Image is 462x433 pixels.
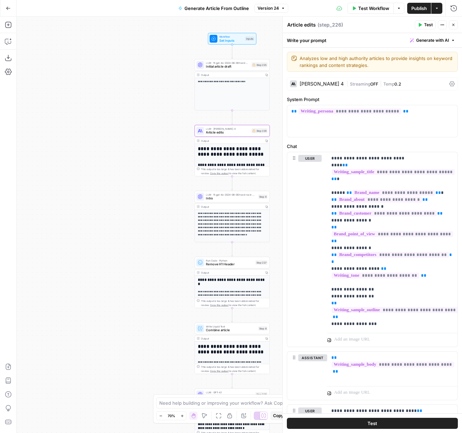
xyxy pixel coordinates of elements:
label: System Prompt [287,96,458,103]
span: Workflow [219,35,243,38]
span: 70% [168,413,175,419]
label: Chat [287,143,458,150]
div: user [287,152,322,347]
button: Generate with AI [407,36,458,45]
g: Edge from step_225 to step_226 [231,110,233,125]
span: Copy [273,413,283,419]
div: Output [201,270,262,274]
span: Copy the output [210,172,228,175]
div: assistant [287,352,322,400]
button: Copy [270,411,286,420]
span: ( step_226 ) [318,21,343,28]
div: [PERSON_NAME] 4 [300,81,344,86]
span: Version 24 [258,5,279,11]
g: Edge from step_226 to step_6 [231,176,233,190]
button: user [298,407,322,414]
span: Initial article draft [206,64,249,69]
span: Add FAQ [206,394,253,398]
div: Inputs [245,37,254,41]
span: | [378,80,383,87]
div: Step 226 [251,128,267,133]
div: Step 6 [258,195,268,199]
button: Test [287,418,458,429]
div: This output is too large & has been abbreviated for review. to view the full content. [201,299,267,307]
span: LLM · ft:gpt-4o-2024-08-06:hard-rock-digital:nick-voice:C6PtFN2I [206,61,249,65]
span: Temp [383,81,394,87]
div: Output [201,336,262,340]
div: Output [201,139,262,142]
div: This output is too large & has been abbreviated for review. to view the full content. [201,167,267,175]
span: LLM · ft:gpt-4o-2024-08-06:hard-rock-digital:nick-voice:C6PtFN2I [206,193,256,196]
span: LLM · GPT-4.1 [206,390,253,394]
span: Publish [411,5,427,12]
span: Remove H1 Header [206,262,253,267]
g: Edge from step_6 to step_227 [231,242,233,256]
span: Generate with AI [416,37,449,43]
button: Test Workflow [348,3,393,14]
span: Test Workflow [358,5,389,12]
textarea: Article edits [287,21,316,28]
div: Step 225 [251,62,267,67]
span: Set Inputs [219,38,243,43]
button: Version 24 [254,4,288,13]
button: Publish [407,3,431,14]
span: Streaming [350,81,370,87]
button: assistant [298,354,327,361]
textarea: Analyzes low and high authority articles to provide insights on keyword rankings and content stra... [300,55,453,69]
g: Edge from step_8 to step_238 [231,374,233,388]
span: OFF [370,81,378,87]
span: Write Liquid Text [206,324,256,328]
g: Edge from start to step_225 [231,45,233,59]
div: Output [201,205,262,208]
span: Combine article [206,328,256,333]
div: Write your prompt [283,33,462,47]
span: Test [368,420,377,427]
span: Test [424,22,433,28]
span: Generate Article From Outline [184,5,249,12]
button: Generate Article From Outline [174,3,253,14]
span: Run Code · Python [206,258,253,262]
span: Copy the output [210,370,228,372]
div: Step 238 [255,392,268,397]
div: Step 8 [258,326,268,331]
span: LLM · [PERSON_NAME] 4 [206,127,249,130]
button: user [298,155,322,162]
div: LLM · ft:gpt-4o-2024-08-06:hard-rock-digital:nick-voice:C6PtFN2IIntroStep 6Output**** **** **** *... [194,191,270,242]
div: This output is too large & has been abbreviated for review. to view the full content. [201,365,267,373]
span: Article edits [206,130,249,135]
span: 0.2 [394,81,401,87]
g: Edge from step_227 to step_8 [231,308,233,322]
div: Step 227 [255,260,268,265]
span: Copy the output [210,304,228,306]
div: WorkflowSet InputsInputs [194,33,270,45]
button: Test [415,20,436,29]
div: LLM · ft:gpt-4o-2024-08-06:hard-rock-digital:nick-voice:C6PtFN2IInitial article draftStep 225Outp... [194,59,270,110]
span: | [346,80,350,87]
div: Output [201,73,262,77]
span: Intro [206,196,256,201]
